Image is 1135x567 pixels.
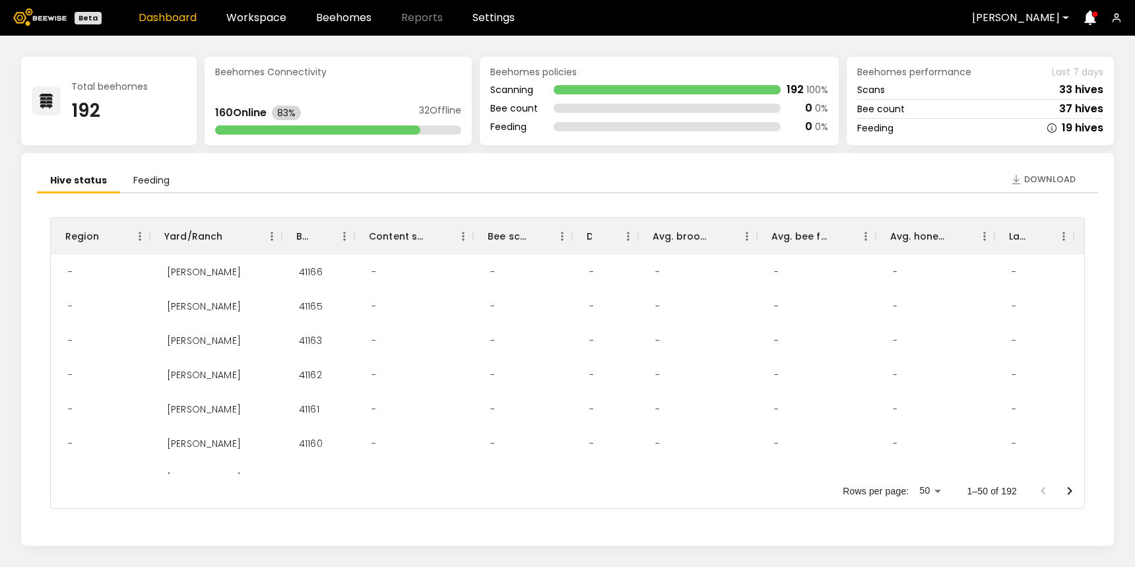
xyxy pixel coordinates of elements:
div: - [1080,289,1106,323]
div: Yard/Ranch [150,218,282,255]
div: Thomsen [156,392,251,426]
div: Bee count [857,104,905,114]
div: Dead hives [572,218,638,255]
button: Sort [223,227,242,246]
button: Menu [737,226,757,246]
div: 37 hives [1059,104,1103,114]
div: - [480,323,505,358]
div: Bee scan hives [488,218,526,255]
p: Rows per page: [843,484,909,498]
span: Reports [401,13,443,23]
div: Scans [857,85,885,94]
div: - [645,323,670,358]
button: Menu [975,226,994,246]
img: Beewise logo [13,9,67,26]
a: Beehomes [316,13,372,23]
div: Avg. bee frames [757,218,876,255]
div: - [645,255,670,289]
div: 160 Online [215,108,267,118]
div: - [361,323,387,358]
div: Thomsen [156,426,251,461]
div: Bee scan hives [473,218,572,255]
li: Feeding [120,169,183,193]
div: - [1080,426,1106,461]
div: - [480,289,505,323]
div: Region [51,218,150,255]
div: - [1080,392,1106,426]
button: Sort [829,227,848,246]
div: - [57,358,83,392]
div: Content scan hives [354,218,473,255]
a: Workspace [226,13,286,23]
div: 0 [805,103,812,114]
button: Go to next page [1056,478,1083,504]
div: 100 % [806,85,828,94]
div: Avg. bee frames [771,218,829,255]
button: Menu [552,226,572,246]
div: - [882,392,908,426]
div: - [645,461,670,495]
button: Sort [592,227,610,246]
div: - [645,426,670,461]
div: Region [65,218,99,255]
div: Thomsen [156,323,251,358]
div: 50 [914,481,946,500]
div: - [361,255,387,289]
div: - [882,255,908,289]
div: - [480,461,505,495]
a: Dashboard [139,13,197,23]
div: Larvae [994,218,1074,255]
div: - [480,392,505,426]
div: 41160 [288,426,333,461]
div: Feeding [490,122,538,131]
div: Larvae [1009,218,1027,255]
div: - [480,255,505,289]
div: 0 [805,121,812,132]
button: Menu [1054,226,1074,246]
div: 32 Offline [419,106,461,120]
div: - [1001,392,1027,426]
div: 19 hives [1062,123,1103,133]
div: 83% [272,106,301,120]
div: - [1001,358,1027,392]
div: - [361,461,387,495]
div: BH ID [282,218,354,255]
div: - [882,426,908,461]
div: Thomsen [156,289,251,323]
div: 41159 [288,461,333,495]
div: - [1080,255,1106,289]
p: 1–50 of 192 [967,484,1017,498]
div: - [1001,461,1027,495]
button: Sort [427,227,445,246]
div: - [1001,426,1027,461]
div: - [57,323,83,358]
button: Sort [526,227,544,246]
div: - [645,392,670,426]
div: - [1080,461,1106,495]
div: - [361,426,387,461]
div: - [882,358,908,392]
div: - [1080,323,1106,358]
div: Feeding [857,123,893,133]
div: Thomsen [156,255,251,289]
div: 41165 [288,289,333,323]
div: - [579,392,604,426]
div: Dead hives [587,218,592,255]
div: - [579,461,604,495]
div: - [480,426,505,461]
div: Avg. brood frames [638,218,757,255]
button: Menu [453,226,473,246]
div: Thomsen [156,461,251,495]
div: Content scan hives [369,218,427,255]
button: Menu [130,226,150,246]
button: Menu [262,226,282,246]
button: Menu [335,226,354,246]
button: Sort [1027,227,1046,246]
div: - [57,392,83,426]
button: Sort [711,227,729,246]
div: 192 [71,102,148,120]
div: Scanning [490,85,538,94]
div: - [57,426,83,461]
div: Avg. brood frames [653,218,711,255]
div: 41166 [288,255,333,289]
